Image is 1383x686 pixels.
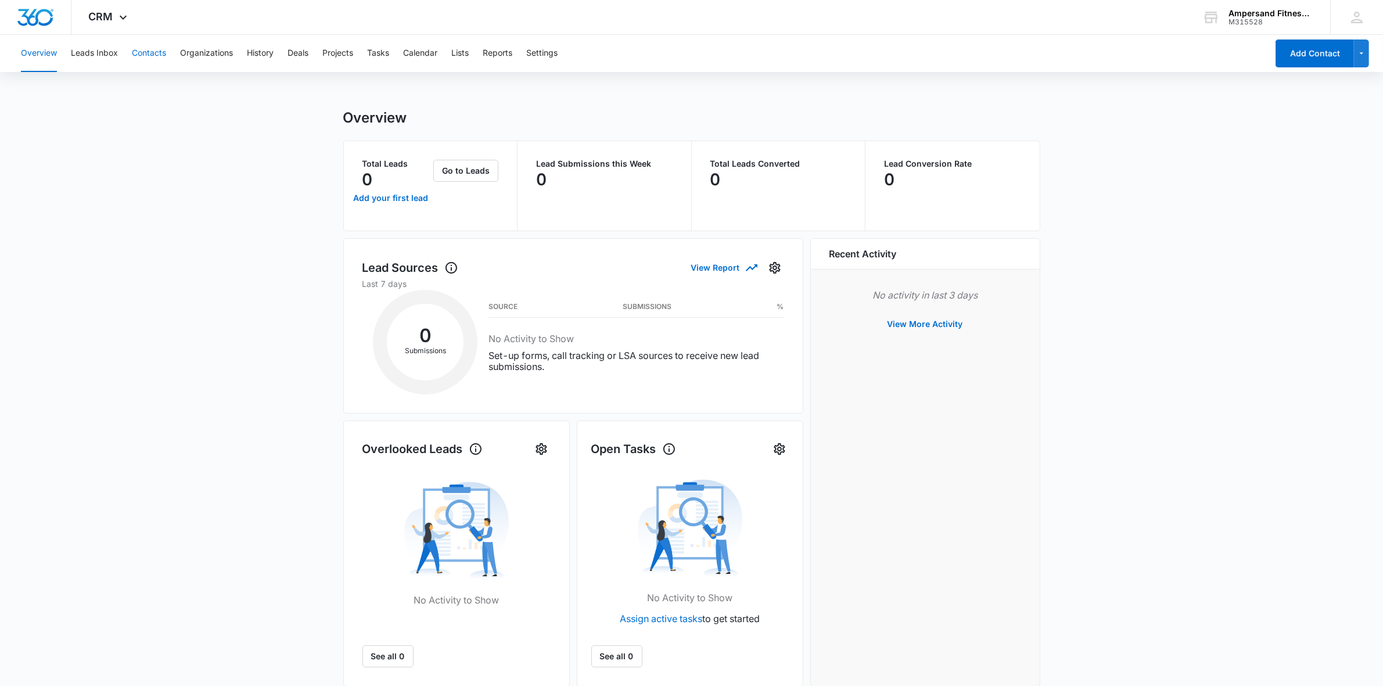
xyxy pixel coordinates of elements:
div: account id [1228,18,1313,26]
button: History [247,35,274,72]
h1: Overview [343,109,407,127]
p: No activity in last 3 days [829,288,1021,302]
div: account name [1228,9,1313,18]
button: Projects [322,35,353,72]
button: Contacts [132,35,166,72]
div: Domain: [DOMAIN_NAME] [30,30,128,39]
button: See all 0 [362,645,414,667]
button: Go to Leads [433,160,498,182]
div: v 4.0.25 [33,19,57,28]
button: View Report [691,257,756,278]
p: Lead Conversion Rate [884,160,1021,168]
a: Assign active tasks [620,613,702,624]
h1: Lead Sources [362,259,458,276]
button: View More Activity [876,310,975,338]
img: logo_orange.svg [19,19,28,28]
p: Total Leads Converted [710,160,847,168]
p: Set-up forms, call tracking or LSA sources to receive new lead submissions. [488,350,784,372]
button: Settings [766,258,784,277]
button: Add Contact [1276,39,1354,67]
p: Lead Submissions this Week [536,160,673,168]
h2: 0 [387,328,464,343]
button: Lists [451,35,469,72]
div: Domain Overview [44,74,104,82]
h6: Recent Activity [829,247,897,261]
p: No Activity to Show [414,593,499,607]
a: See all 0 [591,645,642,667]
img: tab_keywords_by_traffic_grey.svg [116,73,125,82]
p: 0 [536,170,547,189]
a: Go to Leads [433,166,498,175]
h1: Open Tasks [591,440,676,458]
a: Add your first lead [351,184,432,212]
h3: Source [488,304,518,310]
h3: % [777,304,784,310]
button: Calendar [403,35,437,72]
p: Submissions [387,346,464,356]
p: Last 7 days [362,278,784,290]
button: Organizations [180,35,233,72]
p: 0 [362,170,373,189]
p: No Activity to Show [647,591,732,605]
button: Tasks [367,35,389,72]
button: Settings [532,440,551,458]
p: Total Leads [362,160,432,168]
h1: Overlooked Leads [362,440,483,458]
p: 0 [710,170,721,189]
button: Settings [526,35,558,72]
div: Keywords by Traffic [128,74,196,82]
img: website_grey.svg [19,30,28,39]
button: Reports [483,35,512,72]
button: Deals [288,35,308,72]
span: CRM [89,10,113,23]
button: Settings [770,440,789,458]
p: to get started [620,612,760,626]
h3: No Activity to Show [488,332,784,346]
h3: Submissions [623,304,671,310]
button: Overview [21,35,57,72]
img: tab_domain_overview_orange.svg [31,73,41,82]
button: Leads Inbox [71,35,118,72]
p: 0 [884,170,895,189]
